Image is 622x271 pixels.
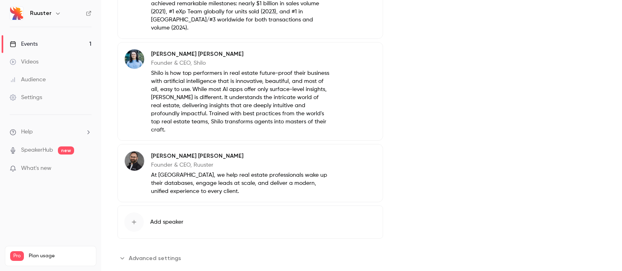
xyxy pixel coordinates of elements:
img: Ruuster [10,7,23,20]
div: Videos [10,58,38,66]
p: Shilo is how top performers in real estate future-proof their business with artificial intelligen... [151,69,330,134]
div: Settings [10,93,42,102]
button: Advanced settings [117,252,186,265]
div: Justin Benson[PERSON_NAME] [PERSON_NAME]Founder & CEO, ShiloShilo is how top performers in real e... [117,42,383,141]
span: Add speaker [150,218,183,226]
span: Plan usage [29,253,91,259]
span: Help [21,128,33,136]
span: new [58,146,74,155]
section: Advanced settings [117,252,383,265]
span: Advanced settings [129,254,181,263]
span: Pro [10,251,24,261]
img: Brett Siegal [125,151,144,171]
button: Add speaker [117,205,383,239]
span: What's new [21,164,51,173]
p: [PERSON_NAME] [PERSON_NAME] [151,152,330,160]
div: Brett Siegal[PERSON_NAME] [PERSON_NAME]Founder & CEO, RuusterAt [GEOGRAPHIC_DATA], we help real e... [117,144,383,202]
p: Founder & CEO, Shilo [151,59,330,67]
li: help-dropdown-opener [10,128,92,136]
img: Justin Benson [125,49,144,69]
p: Founder & CEO, Ruuster [151,161,330,169]
p: [PERSON_NAME] [PERSON_NAME] [151,50,330,58]
div: Events [10,40,38,48]
p: At [GEOGRAPHIC_DATA], we help real estate professionals wake up their databases, engage leads at ... [151,171,330,195]
a: SpeakerHub [21,146,53,155]
h6: Ruuster [30,9,51,17]
iframe: Noticeable Trigger [82,165,92,172]
div: Audience [10,76,46,84]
